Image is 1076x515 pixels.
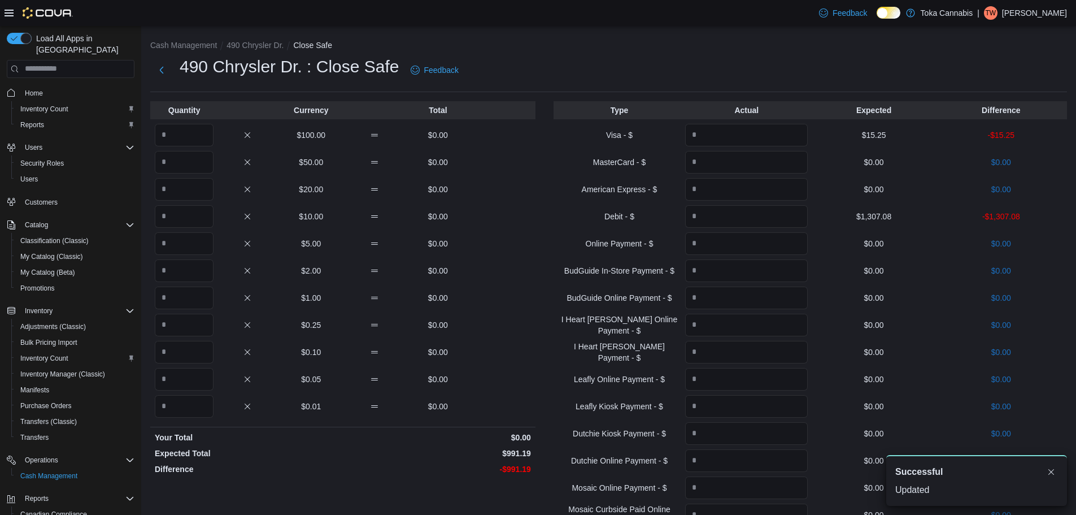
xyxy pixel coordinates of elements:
[20,141,134,154] span: Users
[558,455,681,466] p: Dutchie Online Payment - $
[685,105,808,116] p: Actual
[155,124,214,146] input: Quantity
[940,129,1062,141] p: -$15.25
[11,117,139,133] button: Reports
[2,140,139,155] button: Users
[408,374,467,385] p: $0.00
[833,7,867,19] span: Feedback
[20,471,77,481] span: Cash Management
[812,374,935,385] p: $0.00
[16,102,73,116] a: Inventory Count
[812,292,935,304] p: $0.00
[155,232,214,255] input: Quantity
[16,383,134,397] span: Manifests
[685,287,808,309] input: Quantity
[685,205,808,228] input: Quantity
[16,118,49,132] a: Reports
[155,151,214,174] input: Quantity
[408,401,467,412] p: $0.00
[984,6,997,20] div: Ty Wilson
[16,172,42,186] a: Users
[940,211,1062,222] p: -$1,307.08
[20,175,38,184] span: Users
[558,341,681,363] p: I Heart [PERSON_NAME] Payment - $
[408,211,467,222] p: $0.00
[282,238,341,249] p: $5.00
[25,89,43,98] span: Home
[155,464,341,475] p: Difference
[940,401,1062,412] p: $0.00
[1002,6,1067,20] p: [PERSON_NAME]
[940,265,1062,276] p: $0.00
[16,250,88,263] a: My Catalog (Classic)
[293,41,332,50] button: Close Safe
[20,386,49,395] span: Manifests
[25,494,49,503] span: Reports
[20,236,89,245] span: Classification (Classic)
[20,492,53,505] button: Reports
[25,306,53,315] span: Inventory
[11,101,139,117] button: Inventory Count
[2,452,139,468] button: Operations
[940,428,1062,439] p: $0.00
[20,304,57,318] button: Inventory
[558,211,681,222] p: Debit - $
[345,448,531,459] p: $991.19
[16,266,134,279] span: My Catalog (Beta)
[2,303,139,319] button: Inventory
[16,383,54,397] a: Manifests
[20,433,49,442] span: Transfers
[558,157,681,168] p: MasterCard - $
[558,105,681,116] p: Type
[406,59,463,81] a: Feedback
[16,352,134,365] span: Inventory Count
[408,347,467,358] p: $0.00
[16,367,134,381] span: Inventory Manager (Classic)
[11,414,139,430] button: Transfers (Classic)
[20,141,47,154] button: Users
[2,217,139,233] button: Catalog
[150,59,173,81] button: Next
[921,6,973,20] p: Toka Cannabis
[20,417,77,426] span: Transfers (Classic)
[282,319,341,331] p: $0.25
[940,184,1062,195] p: $0.00
[812,401,935,412] p: $0.00
[940,105,1062,116] p: Difference
[812,347,935,358] p: $0.00
[155,105,214,116] p: Quantity
[16,469,82,483] a: Cash Management
[895,483,1058,497] div: Updated
[812,238,935,249] p: $0.00
[16,118,134,132] span: Reports
[685,178,808,201] input: Quantity
[11,155,139,171] button: Security Roles
[558,129,681,141] p: Visa - $
[16,399,76,413] a: Purchase Orders
[11,280,139,296] button: Promotions
[20,453,63,467] button: Operations
[20,105,68,114] span: Inventory Count
[20,120,44,129] span: Reports
[16,415,134,429] span: Transfers (Classic)
[16,266,80,279] a: My Catalog (Beta)
[16,234,93,248] a: Classification (Classic)
[20,370,105,379] span: Inventory Manager (Classic)
[558,428,681,439] p: Dutchie Kiosk Payment - $
[32,33,134,55] span: Load All Apps in [GEOGRAPHIC_DATA]
[812,105,935,116] p: Expected
[155,259,214,282] input: Quantity
[25,456,58,465] span: Operations
[20,338,77,347] span: Bulk Pricing Import
[940,157,1062,168] p: $0.00
[408,105,467,116] p: Total
[11,350,139,366] button: Inventory Count
[16,157,134,170] span: Security Roles
[11,249,139,265] button: My Catalog (Classic)
[1044,465,1058,479] button: Dismiss toast
[408,184,467,195] p: $0.00
[155,287,214,309] input: Quantity
[16,336,134,349] span: Bulk Pricing Import
[282,105,341,116] p: Currency
[812,129,935,141] p: $15.25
